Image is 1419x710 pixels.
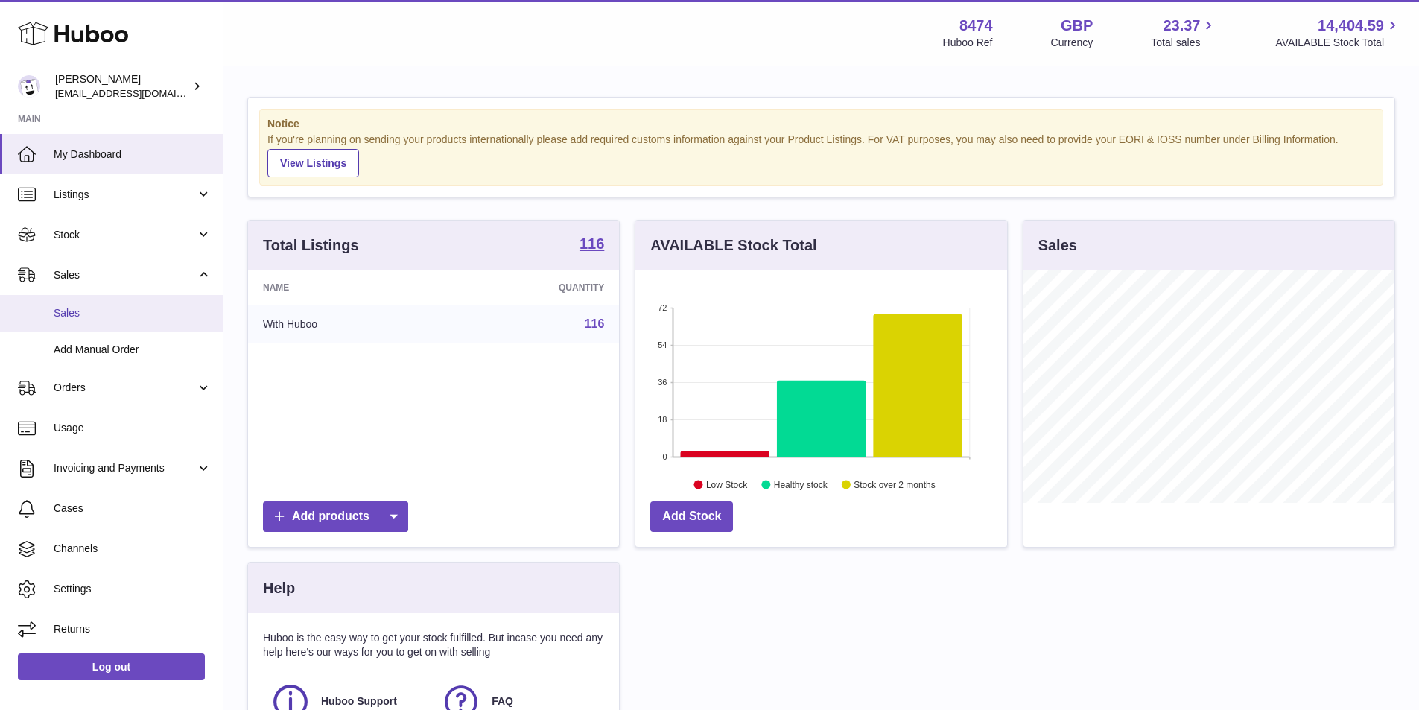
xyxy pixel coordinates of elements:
[943,36,993,50] div: Huboo Ref
[54,188,196,202] span: Listings
[263,501,408,532] a: Add products
[854,479,936,489] text: Stock over 2 months
[1163,16,1200,36] span: 23.37
[658,340,667,349] text: 54
[267,149,359,177] a: View Listings
[650,501,733,532] a: Add Stock
[54,582,212,596] span: Settings
[248,305,444,343] td: With Huboo
[774,479,828,489] text: Healthy stock
[580,236,604,254] a: 116
[267,117,1375,131] strong: Notice
[1051,36,1093,50] div: Currency
[658,303,667,312] text: 72
[321,694,397,709] span: Huboo Support
[263,578,295,598] h3: Help
[248,270,444,305] th: Name
[54,622,212,636] span: Returns
[585,317,605,330] a: 116
[658,378,667,387] text: 36
[263,631,604,659] p: Huboo is the easy way to get your stock fulfilled. But incase you need any help here's our ways f...
[54,228,196,242] span: Stock
[1061,16,1093,36] strong: GBP
[18,653,205,680] a: Log out
[1151,16,1217,50] a: 23.37 Total sales
[18,75,40,98] img: orders@neshealth.com
[55,87,219,99] span: [EMAIL_ADDRESS][DOMAIN_NAME]
[650,235,816,256] h3: AVAILABLE Stock Total
[54,268,196,282] span: Sales
[492,694,513,709] span: FAQ
[1038,235,1077,256] h3: Sales
[54,542,212,556] span: Channels
[1151,36,1217,50] span: Total sales
[54,343,212,357] span: Add Manual Order
[54,501,212,516] span: Cases
[580,236,604,251] strong: 116
[263,235,359,256] h3: Total Listings
[959,16,993,36] strong: 8474
[658,415,667,424] text: 18
[706,479,748,489] text: Low Stock
[54,306,212,320] span: Sales
[55,72,189,101] div: [PERSON_NAME]
[1275,36,1401,50] span: AVAILABLE Stock Total
[444,270,619,305] th: Quantity
[1275,16,1401,50] a: 14,404.59 AVAILABLE Stock Total
[54,148,212,162] span: My Dashboard
[663,452,667,461] text: 0
[267,133,1375,177] div: If you're planning on sending your products internationally please add required customs informati...
[1318,16,1384,36] span: 14,404.59
[54,381,196,395] span: Orders
[54,421,212,435] span: Usage
[54,461,196,475] span: Invoicing and Payments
